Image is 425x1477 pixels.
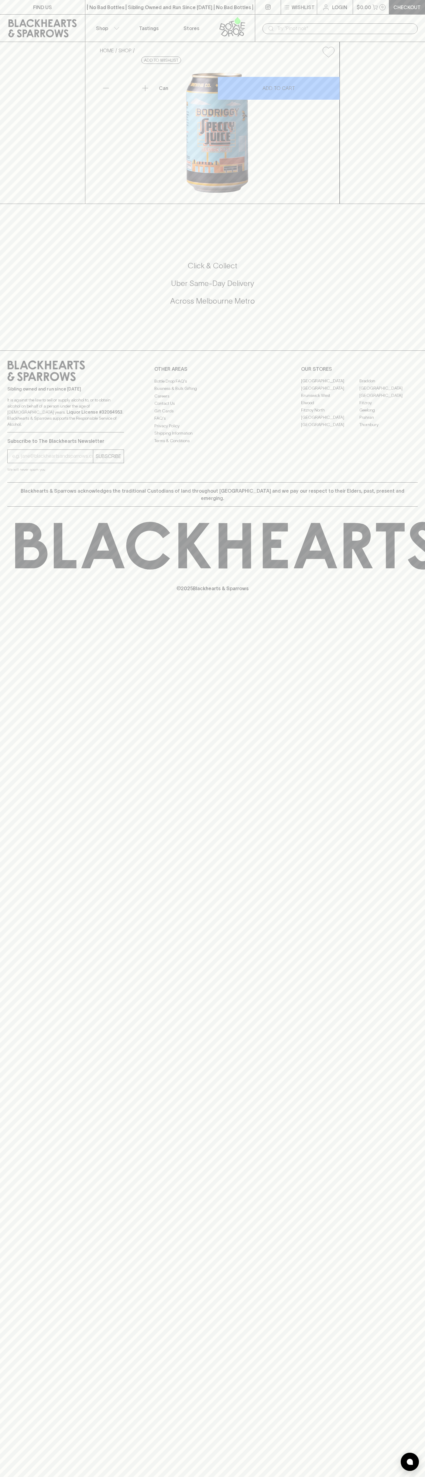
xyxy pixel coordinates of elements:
[357,4,371,11] p: $0.00
[12,487,413,502] p: Blackhearts & Sparrows acknowledges the traditional Custodians of land throughout [GEOGRAPHIC_DAT...
[359,377,418,385] a: Braddon
[154,377,271,385] a: Bottle Drop FAQ's
[7,437,124,445] p: Subscribe to The Blackhearts Newsletter
[183,25,199,32] p: Stores
[301,421,359,429] a: [GEOGRAPHIC_DATA]
[7,278,418,288] h5: Uber Same-Day Delivery
[154,430,271,437] a: Shipping Information
[67,410,122,415] strong: Liquor License #32064953
[154,407,271,415] a: Gift Cards
[7,397,124,427] p: It is against the law to sell or supply alcohol to, or to obtain alcohol on behalf of a person un...
[393,4,421,11] p: Checkout
[359,392,418,399] a: [GEOGRAPHIC_DATA]
[139,25,159,32] p: Tastings
[154,392,271,400] a: Careers
[301,392,359,399] a: Brunswick West
[7,261,418,271] h5: Click & Collect
[85,15,128,42] button: Shop
[332,4,347,11] p: Login
[359,421,418,429] a: Thornbury
[96,453,121,460] p: SUBSCRIBE
[262,84,295,92] p: ADD TO CART
[359,407,418,414] a: Geelong
[407,1459,413,1465] img: bubble-icon
[301,414,359,421] a: [GEOGRAPHIC_DATA]
[141,57,181,64] button: Add to wishlist
[156,82,218,94] div: Can
[359,414,418,421] a: Prahran
[218,77,340,100] button: ADD TO CART
[95,62,339,204] img: 39081.png
[154,400,271,407] a: Contact Us
[100,48,114,53] a: HOME
[320,44,337,60] button: Add to wishlist
[7,386,124,392] p: Sibling owned and run since [DATE]
[12,451,93,461] input: e.g. jane@blackheartsandsparrows.com.au
[301,385,359,392] a: [GEOGRAPHIC_DATA]
[154,365,271,373] p: OTHER AREAS
[292,4,315,11] p: Wishlist
[93,450,124,463] button: SUBSCRIBE
[301,399,359,407] a: Elwood
[118,48,132,53] a: SHOP
[154,437,271,444] a: Terms & Conditions
[301,365,418,373] p: OUR STORES
[96,25,108,32] p: Shop
[301,407,359,414] a: Fitzroy North
[359,399,418,407] a: Fitzroy
[128,15,170,42] a: Tastings
[154,415,271,422] a: FAQ's
[154,385,271,392] a: Business & Bulk Gifting
[7,236,418,338] div: Call to action block
[277,24,413,33] input: Try "Pinot noir"
[381,5,384,9] p: 0
[154,422,271,429] a: Privacy Policy
[359,385,418,392] a: [GEOGRAPHIC_DATA]
[159,84,168,92] p: Can
[170,15,213,42] a: Stores
[7,296,418,306] h5: Across Melbourne Metro
[33,4,52,11] p: FIND US
[301,377,359,385] a: [GEOGRAPHIC_DATA]
[7,467,124,473] p: We will never spam you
